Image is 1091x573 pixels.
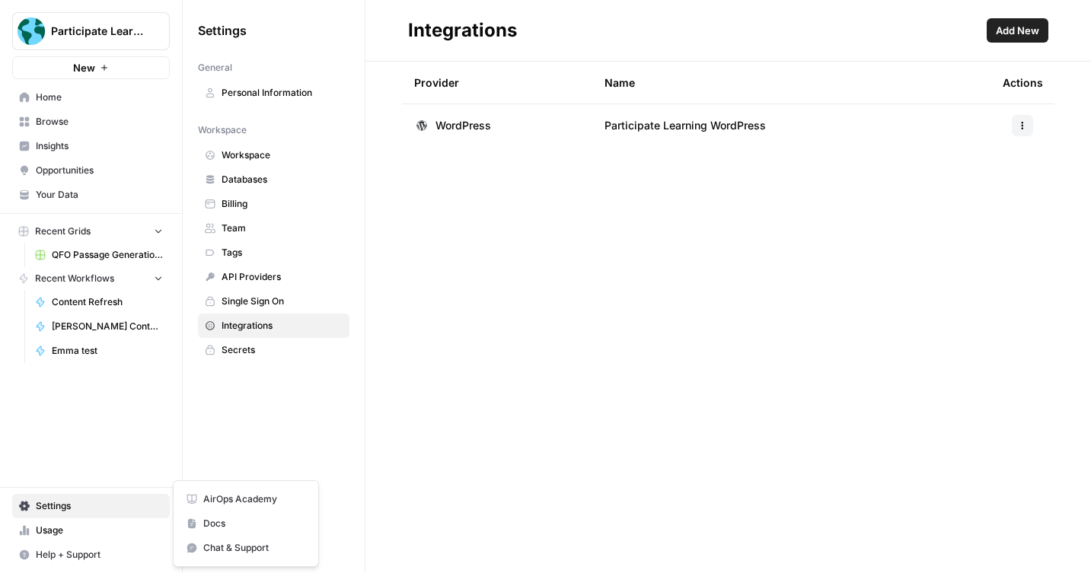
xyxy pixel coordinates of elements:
[198,81,349,105] a: Personal Information
[12,158,170,183] a: Opportunities
[222,173,343,186] span: Databases
[12,56,170,79] button: New
[222,221,343,235] span: Team
[18,18,45,45] img: Participate Learning Logo
[52,344,163,358] span: Emma test
[198,61,232,75] span: General
[203,541,305,555] span: Chat & Support
[52,248,163,262] span: QFO Passage Generation Grid
[198,143,349,167] a: Workspace
[73,60,95,75] span: New
[408,18,517,43] div: Integrations
[414,62,459,103] div: Provider
[222,86,343,100] span: Personal Information
[222,148,343,162] span: Workspace
[36,164,163,177] span: Opportunities
[12,494,170,518] a: Settings
[222,197,343,211] span: Billing
[222,343,343,357] span: Secrets
[222,246,343,259] span: Tags
[36,115,163,129] span: Browse
[198,338,349,362] a: Secrets
[198,265,349,289] a: API Providers
[180,487,312,511] a: AirOps Academy
[36,524,163,537] span: Usage
[12,267,170,290] button: Recent Workflows
[198,123,247,137] span: Workspace
[198,314,349,338] a: Integrations
[198,21,247,40] span: Settings
[12,183,170,207] a: Your Data
[180,511,312,536] a: Docs
[222,294,343,308] span: Single Sign On
[12,12,170,50] button: Workspace: Participate Learning
[36,91,163,104] span: Home
[173,480,319,567] div: Help + Support
[203,517,305,530] span: Docs
[198,289,349,314] a: Single Sign On
[12,518,170,543] a: Usage
[414,118,429,133] img: WordPress
[198,216,349,240] a: Team
[35,224,91,238] span: Recent Grids
[12,543,170,567] button: Help + Support
[605,62,978,103] div: Name
[12,110,170,134] a: Browse
[28,339,170,363] a: Emma test
[222,319,343,333] span: Integrations
[1003,62,1043,103] div: Actions
[12,134,170,158] a: Insights
[222,270,343,284] span: API Providers
[203,492,305,506] span: AirOps Academy
[51,24,143,39] span: Participate Learning
[198,167,349,192] a: Databases
[36,139,163,153] span: Insights
[987,18,1048,43] button: Add New
[12,85,170,110] a: Home
[996,23,1039,38] span: Add New
[36,188,163,202] span: Your Data
[28,290,170,314] a: Content Refresh
[198,240,349,265] a: Tags
[36,499,163,513] span: Settings
[180,536,312,560] button: Chat & Support
[36,548,163,562] span: Help + Support
[12,220,170,243] button: Recent Grids
[35,272,114,285] span: Recent Workflows
[605,118,766,133] span: Participate Learning WordPress
[52,320,163,333] span: [PERSON_NAME] Content Edit Test
[435,118,491,133] span: WordPress
[28,314,170,339] a: [PERSON_NAME] Content Edit Test
[52,295,163,309] span: Content Refresh
[198,192,349,216] a: Billing
[28,243,170,267] a: QFO Passage Generation Grid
